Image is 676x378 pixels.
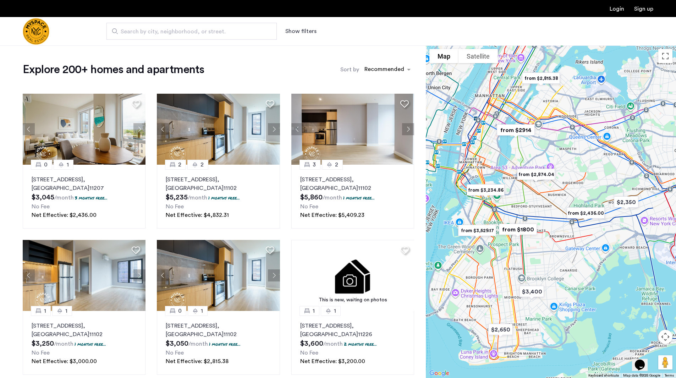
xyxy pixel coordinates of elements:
button: Previous apartment [157,269,169,281]
a: 01[STREET_ADDRESS], [GEOGRAPHIC_DATA]111021 months free...No FeeNet Effective: $2,815.38 [157,311,280,375]
sub: /month [323,195,342,201]
a: 01[STREET_ADDRESS], [GEOGRAPHIC_DATA]112073 months free...No FeeNet Effective: $2,436.00 [23,165,145,229]
span: 2 [335,160,338,169]
button: Next apartment [133,123,145,135]
a: This is new, waiting on photos [291,240,414,311]
div: from $2,436.00 [561,202,610,224]
span: $3,045 [32,194,54,201]
span: 2 [178,160,181,169]
button: Map camera controls [658,330,672,344]
a: Open this area in Google Maps (opens a new window) [428,369,451,378]
span: Net Effective: $3,000.00 [32,358,97,364]
span: $3,600 [300,340,323,347]
div: $3,400 [514,281,550,302]
button: Next apartment [133,269,145,281]
img: Google [428,369,451,378]
a: Terms (opens in new tab) [665,373,674,378]
span: $5,235 [166,194,188,201]
button: Show or hide filters [285,27,317,35]
div: from $3,529.17 [452,220,502,241]
span: $3,050 [166,340,188,347]
button: Drag Pegman onto the map to open Street View [658,355,672,369]
a: 22[STREET_ADDRESS], [GEOGRAPHIC_DATA]111021 months free...No FeeNet Effective: $4,832.31 [157,165,280,229]
img: 1997_638519968035243270.png [157,240,280,311]
iframe: chat widget [632,350,655,371]
span: 1 [201,307,203,315]
a: Cazamio Logo [23,18,49,45]
span: Net Effective: $3,200.00 [300,358,365,364]
span: 1 [65,307,67,315]
ng-select: sort-apartment [361,63,414,76]
span: Net Effective: $2,436.00 [32,212,97,218]
a: 11[STREET_ADDRESS], [GEOGRAPHIC_DATA]112262 months free...No FeeNet Effective: $3,200.00 [291,311,414,375]
span: $3,250 [32,340,54,347]
div: This is new, waiting on photos [295,296,411,304]
button: Show satellite imagery [458,49,498,63]
img: 3.gif [291,240,414,311]
button: Previous apartment [157,123,169,135]
p: 1 months free... [209,341,241,347]
p: [STREET_ADDRESS] 11102 [32,322,137,339]
p: 1 months free... [343,195,375,201]
div: from $3,234.86 [461,179,510,201]
span: $5,860 [300,194,323,201]
sub: /month [188,195,207,201]
button: Next apartment [268,123,280,135]
div: from $2,815.38 [516,67,566,89]
a: 11[STREET_ADDRESS], [GEOGRAPHIC_DATA]111021 months free...No FeeNet Effective: $3,000.00 [23,311,145,375]
img: 1997_638519968069068022.png [291,94,414,165]
span: Net Effective: $4,832.31 [166,212,229,218]
span: 0 [44,160,48,169]
img: 1997_638519968035243270.png [157,94,280,165]
p: 1 months free... [208,195,240,201]
a: Login [610,6,624,12]
sub: /month [54,341,73,347]
span: No Fee [300,204,318,209]
div: $2,350 [608,191,644,213]
h1: Explore 200+ homes and apartments [23,62,204,77]
sub: /month [323,341,343,347]
input: Apartment Search [106,23,277,40]
p: [STREET_ADDRESS] 11226 [300,322,405,339]
span: Map data ©2025 Google [623,374,660,377]
p: 3 months free... [75,195,108,201]
button: Previous apartment [23,123,35,135]
img: 1997_638519966982966758.png [23,240,146,311]
a: Registration [634,6,653,12]
span: Net Effective: $5,409.23 [300,212,364,218]
div: from $2,874.04 [511,164,561,185]
p: [STREET_ADDRESS] 11102 [166,322,271,339]
button: Previous apartment [23,269,35,281]
p: [STREET_ADDRESS] 11102 [166,175,271,192]
button: Next apartment [268,269,280,281]
span: Net Effective: $2,815.38 [166,358,229,364]
span: 1 [334,307,336,315]
div: from $2914 [491,119,540,141]
p: [STREET_ADDRESS] 11102 [300,175,405,192]
div: $2,650 [483,319,518,340]
a: 32[STREET_ADDRESS], [GEOGRAPHIC_DATA]111021 months free...No FeeNet Effective: $5,409.23 [291,165,414,229]
button: Toggle fullscreen view [658,49,672,63]
span: 2 [200,160,204,169]
label: Sort by [340,65,359,74]
span: 1 [44,307,46,315]
div: from $1800 [493,219,543,240]
span: No Fee [300,350,318,356]
img: 1997_638519001096654587.png [23,94,146,165]
img: logo [23,18,49,45]
span: 0 [178,307,182,315]
button: Previous apartment [291,123,303,135]
span: 3 [313,160,316,169]
sub: /month [54,195,74,201]
span: No Fee [166,204,184,209]
span: 1 [67,160,69,169]
div: Recommended [363,65,404,75]
span: No Fee [32,204,50,209]
p: 2 months free... [344,341,377,347]
span: Search by city, neighborhood, or street. [121,27,257,36]
span: No Fee [166,350,184,356]
sub: /month [188,341,208,347]
button: Keyboard shortcuts [588,373,619,378]
p: 1 months free... [75,341,106,347]
span: 1 [313,307,315,315]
